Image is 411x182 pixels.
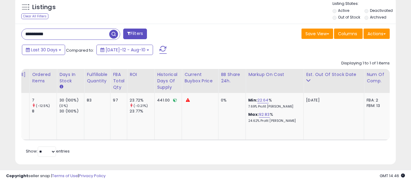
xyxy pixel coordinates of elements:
[370,15,386,20] label: Archived
[380,173,405,179] span: 2025-09-10 14:46 GMT
[96,45,153,55] button: [DATE]-12 - Aug-10
[367,98,387,103] div: FBA: 2
[32,3,56,12] h5: Listings
[248,105,299,109] p: 7.69% Profit [PERSON_NAME]
[130,71,152,78] div: ROI
[79,173,106,179] a: Privacy Policy
[248,112,299,123] div: %
[221,98,241,103] div: 0%
[334,29,363,39] button: Columns
[113,71,124,91] div: FBA Total Qty
[21,13,48,19] div: Clear All Filters
[248,119,299,123] p: 24.62% Profit [PERSON_NAME]
[123,29,147,39] button: Filters
[106,47,145,53] span: [DATE]-12 - Aug-10
[338,31,357,37] span: Columns
[248,71,301,78] div: Markup on Cost
[157,98,177,103] div: 441.00
[31,47,57,53] span: Last 30 Days
[259,112,270,118] a: 92.83
[338,8,349,13] label: Active
[22,45,65,55] button: Last 30 Days
[367,103,387,108] div: FBM: 13
[6,173,28,179] strong: Copyright
[221,71,243,84] div: BB Share 24h.
[306,98,359,103] p: [DATE]
[134,103,148,108] small: (-0.21%)
[248,112,259,117] b: Max:
[59,103,68,108] small: (0%)
[36,103,50,108] small: (-12.5%)
[59,108,84,114] div: 30 (100%)
[59,98,84,103] div: 30 (100%)
[248,97,257,103] b: Min:
[341,60,390,66] div: Displaying 1 to 1 of 1 items
[66,47,94,53] span: Compared to:
[333,1,396,7] p: Listing States:
[52,173,78,179] a: Terms of Use
[32,71,54,84] div: Ordered Items
[184,71,216,84] div: Current Buybox Price
[113,98,122,103] div: 97
[370,8,393,13] label: Deactivated
[301,29,333,39] button: Save View
[306,71,361,78] div: Est. Out Of Stock Date
[87,71,108,84] div: Fulfillable Quantity
[130,98,154,103] div: 23.72%
[367,71,389,84] div: Num of Comp.
[130,108,154,114] div: 23.77%
[157,71,179,91] div: Historical Days Of Supply
[246,69,304,93] th: The percentage added to the cost of goods (COGS) that forms the calculator for Min & Max prices.
[32,98,57,103] div: 7
[26,148,70,154] span: Show: entries
[59,84,63,90] small: Days In Stock.
[257,97,269,103] a: 22.64
[6,173,106,179] div: seller snap | |
[248,98,299,109] div: %
[87,98,106,103] div: 83
[59,71,82,84] div: Days In Stock
[338,15,360,20] label: Out of Stock
[32,108,57,114] div: 8
[364,29,390,39] button: Actions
